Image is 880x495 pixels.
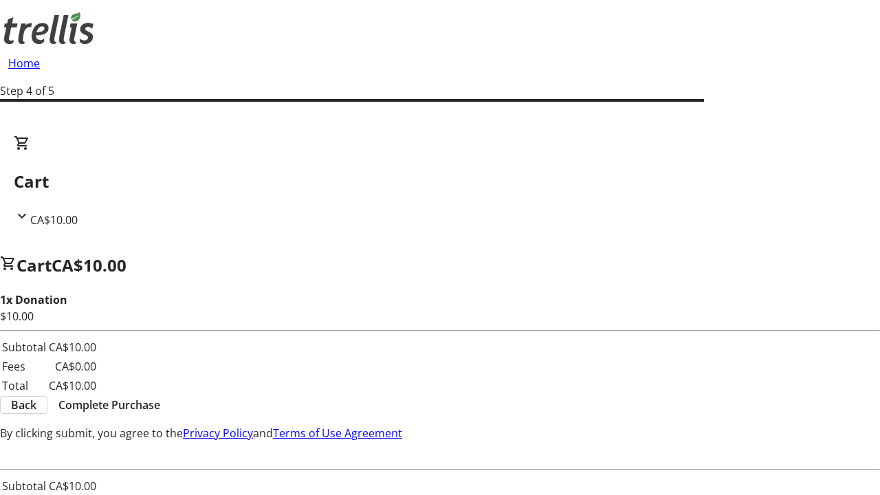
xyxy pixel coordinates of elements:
a: Privacy Policy [183,426,253,441]
td: CA$10.00 [48,338,97,356]
td: Fees [1,357,47,375]
span: Complete Purchase [58,397,160,413]
td: CA$10.00 [48,377,97,395]
span: Back [11,397,36,413]
td: Subtotal [1,477,47,495]
a: Terms of Use Agreement [273,426,402,441]
td: CA$10.00 [48,477,97,495]
td: Subtotal [1,338,47,356]
button: Complete Purchase [47,397,171,413]
h2: Cart [14,169,866,194]
span: CA$10.00 [30,212,78,228]
td: CA$0.00 [48,357,97,375]
span: CA$10.00 [52,254,126,276]
div: CartCA$10.00 [14,135,866,228]
td: Total [1,377,47,395]
span: Cart [16,254,52,276]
